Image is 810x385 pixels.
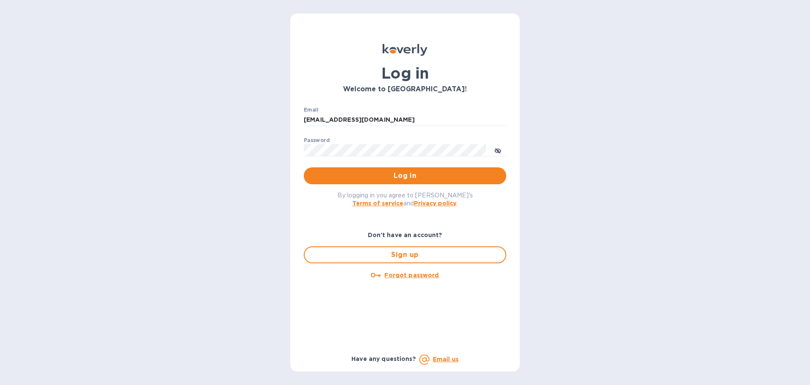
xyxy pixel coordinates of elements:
[304,85,506,93] h3: Welcome to [GEOGRAPHIC_DATA]!
[384,272,439,279] u: Forgot password
[433,356,459,363] a: Email us
[304,246,506,263] button: Sign up
[489,142,506,158] button: toggle password visibility
[368,232,443,238] b: Don't have an account?
[304,107,319,112] label: Email
[304,138,329,143] label: Password
[304,114,506,126] input: Enter email address
[351,355,416,362] b: Have any questions?
[304,167,506,184] button: Log in
[352,200,403,207] a: Terms of service
[304,64,506,82] h1: Log in
[383,44,427,56] img: Koverly
[414,200,456,207] a: Privacy policy
[311,250,499,260] span: Sign up
[310,171,499,181] span: Log in
[337,192,473,207] span: By logging in you agree to [PERSON_NAME]'s and .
